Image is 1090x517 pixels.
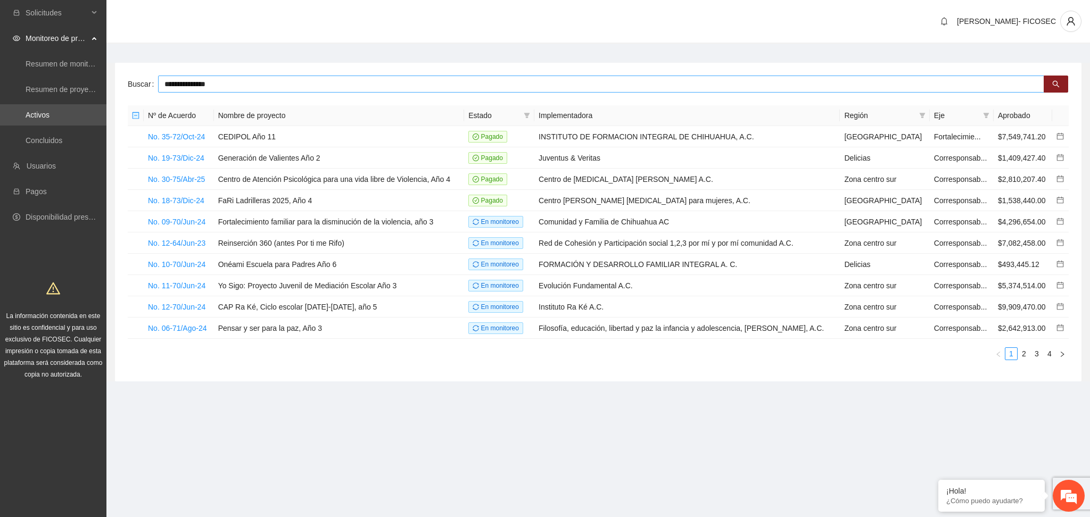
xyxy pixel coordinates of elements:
[214,318,465,339] td: Pensar y ser para la paz, Año 3
[936,17,952,26] span: bell
[1056,347,1069,360] button: right
[994,211,1052,232] td: $4,296,654.00
[1056,281,1064,290] a: calendar
[994,105,1052,126] th: Aprobado
[1056,303,1064,311] a: calendar
[468,301,523,313] span: En monitoreo
[934,110,979,121] span: Eje
[1056,132,1064,141] a: calendar
[1056,303,1064,310] span: calendar
[468,152,507,164] span: Pagado
[1060,11,1081,32] button: user
[1056,281,1064,289] span: calendar
[26,111,49,119] a: Activos
[473,134,479,140] span: check-circle
[144,105,214,126] th: Nº de Acuerdo
[994,126,1052,147] td: $7,549,741.20
[214,147,465,169] td: Generación de Valientes Año 2
[1061,16,1081,26] span: user
[26,136,62,145] a: Concluidos
[934,303,987,311] span: Corresponsab...
[840,169,929,190] td: Zona centro sur
[534,232,840,254] td: Red de Cohesión y Participación social 1,2,3 por mí y por mí comunidad A.C.
[468,258,523,270] span: En monitoreo
[534,105,840,126] th: Implementadora
[1056,154,1064,161] span: calendar
[934,196,987,205] span: Corresponsab...
[919,112,926,119] span: filter
[473,325,479,331] span: sync
[534,318,840,339] td: Filosofía, educación, libertad y paz la infancia y adolescencia, [PERSON_NAME], A.C.
[148,196,204,205] a: No. 18-73/Dic-24
[840,147,929,169] td: Delicias
[214,190,465,211] td: FaRi Ladrilleras 2025, Año 4
[1059,351,1066,357] span: right
[934,260,987,269] span: Corresponsab...
[5,290,203,328] textarea: Escriba su mensaje y pulse “Intro”
[534,169,840,190] td: Centro de [MEDICAL_DATA] [PERSON_NAME] A.C.
[1056,347,1069,360] li: Next Page
[175,5,200,31] div: Minimizar ventana de chat en vivo
[148,175,205,184] a: No. 30-75/Abr-25
[473,304,479,310] span: sync
[26,28,88,49] span: Monitoreo de proyectos
[148,132,205,141] a: No. 35-72/Oct-24
[468,131,507,143] span: Pagado
[522,107,532,123] span: filter
[148,303,205,311] a: No. 12-70/Jun-24
[468,216,523,228] span: En monitoreo
[26,85,139,94] a: Resumen de proyectos aprobados
[994,169,1052,190] td: $2,810,207.40
[1056,260,1064,269] a: calendar
[148,281,205,290] a: No. 11-70/Jun-24
[473,282,479,289] span: sync
[46,281,60,295] span: warning
[534,126,840,147] td: INSTITUTO DE FORMACION INTEGRAL DE CHIHUAHUA, A.C.
[468,173,507,185] span: Pagado
[468,195,507,206] span: Pagado
[473,197,479,204] span: check-circle
[1005,348,1017,360] a: 1
[934,132,981,141] span: Fortalecimie...
[27,162,56,170] a: Usuarios
[1056,196,1064,205] a: calendar
[148,154,204,162] a: No. 19-73/Dic-24
[13,35,20,42] span: eye
[1018,348,1030,360] a: 2
[1056,324,1064,331] span: calendar
[995,351,1002,357] span: left
[992,347,1005,360] button: left
[214,254,465,275] td: Onéami Escuela para Padres Año 6
[214,275,465,296] td: Yo Sigo: Proyecto Juvenil de Mediación Escolar Año 3
[994,254,1052,275] td: $493,445.12
[840,211,929,232] td: [GEOGRAPHIC_DATA]
[840,318,929,339] td: Zona centro sur
[132,112,139,119] span: minus-square
[128,76,158,93] label: Buscar
[534,275,840,296] td: Evolución Fundamental A.C.
[1056,132,1064,140] span: calendar
[1056,175,1064,184] a: calendar
[55,54,179,68] div: Chatee con nosotros ahora
[936,13,953,30] button: bell
[844,110,914,121] span: Región
[148,239,205,247] a: No. 12-64/Jun-23
[473,155,479,161] span: check-circle
[468,322,523,334] span: En monitoreo
[1056,218,1064,225] span: calendar
[840,296,929,318] td: Zona centro sur
[473,219,479,225] span: sync
[840,126,929,147] td: [GEOGRAPHIC_DATA]
[214,105,465,126] th: Nombre de proyecto
[473,176,479,182] span: check-circle
[840,190,929,211] td: [GEOGRAPHIC_DATA]
[994,296,1052,318] td: $9,909,470.00
[840,254,929,275] td: Delicias
[840,275,929,296] td: Zona centro sur
[473,261,479,268] span: sync
[148,260,205,269] a: No. 10-70/Jun-24
[934,154,987,162] span: Corresponsab...
[524,112,530,119] span: filter
[946,497,1037,505] p: ¿Cómo puedo ayudarte?
[534,147,840,169] td: Juventus & Veritas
